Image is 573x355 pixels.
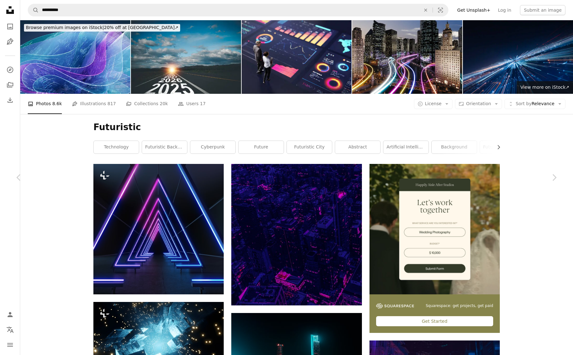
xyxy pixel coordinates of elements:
a: Download History [4,94,16,106]
span: 17 [200,100,206,107]
a: future [239,141,284,153]
a: an abstract image of a star burst in the night sky [93,335,224,341]
img: AI Coding Assistant Interface with Vibe Coding Aesthetics [20,20,130,94]
a: Squarespace: get projects, get paidGet Started [369,164,500,333]
a: futuristic city [287,141,332,153]
img: an aerial view of a city at night [231,164,362,305]
a: futuristic wallpaper [480,141,525,153]
a: futuristic background [142,141,187,153]
a: background [432,141,477,153]
button: Clear [419,4,433,16]
button: Search Unsplash [28,4,39,16]
a: cyberpunk [190,141,235,153]
img: Speed lines trail from night city- lens effect. technology background [463,20,573,94]
a: Collections [4,79,16,91]
img: Business Team Analyzing Interactive Digital Dashboards with Data Visualizations [242,20,352,94]
a: abstract [335,141,380,153]
a: View more on iStock↗ [517,81,573,94]
span: Sort by [516,101,531,106]
img: file-1747939142011-51e5cc87e3c9 [376,303,414,309]
span: Orientation [466,101,491,106]
span: License [425,101,442,106]
a: artificial intelligence [383,141,428,153]
button: scroll list to the right [493,141,500,153]
a: Log in [494,5,515,15]
a: abstract 3d render background with glowing light line in minimal design for product display. [93,226,224,232]
span: 20% off at [GEOGRAPHIC_DATA] ↗ [26,25,178,30]
button: License [414,99,453,109]
button: Orientation [455,99,502,109]
h1: Futuristic [93,122,500,133]
span: 817 [108,100,116,107]
span: Relevance [516,101,554,107]
img: abstract 3d render background with glowing light line in minimal design for product display. [93,164,224,294]
a: Log in / Sign up [4,308,16,321]
span: Squarespace: get projects, get paid [426,303,493,309]
a: Users 17 [178,94,206,114]
a: Browse premium images on iStock|20% off at [GEOGRAPHIC_DATA]↗ [20,20,184,35]
a: Illustrations 817 [72,94,116,114]
span: Browse premium images on iStock | [26,25,104,30]
span: 20k [160,100,168,107]
button: Language [4,323,16,336]
img: Smart city with glowing light trails [352,20,462,94]
a: Photos [4,20,16,33]
span: View more on iStock ↗ [520,85,569,90]
a: an aerial view of a city at night [231,232,362,237]
a: Explore [4,63,16,76]
button: Submit an image [520,5,565,15]
button: Sort byRelevance [505,99,565,109]
a: technology [94,141,139,153]
img: Road 2025 to 2032 new year direction concept [131,20,241,94]
a: Collections 20k [126,94,168,114]
div: Get Started [376,316,493,326]
a: Get Unsplash+ [453,5,494,15]
button: Visual search [433,4,448,16]
a: Illustrations [4,35,16,48]
a: Next [535,147,573,208]
img: file-1747939393036-2c53a76c450aimage [369,164,500,294]
form: Find visuals sitewide [28,4,448,16]
button: Menu [4,339,16,351]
